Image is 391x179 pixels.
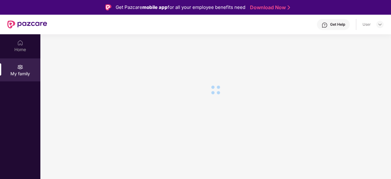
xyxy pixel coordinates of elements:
[105,4,111,10] img: Logo
[363,22,371,27] div: User
[288,4,290,11] img: Stroke
[378,22,382,27] img: svg+xml;base64,PHN2ZyBpZD0iRHJvcGRvd24tMzJ4MzIiIHhtbG5zPSJodHRwOi8vd3d3LnczLm9yZy8yMDAwL3N2ZyIgd2...
[142,4,168,10] strong: mobile app
[330,22,345,27] div: Get Help
[250,4,288,11] a: Download Now
[17,40,23,46] img: svg+xml;base64,PHN2ZyBpZD0iSG9tZSIgeG1sbnM9Imh0dHA6Ly93d3cudzMub3JnLzIwMDAvc3ZnIiB3aWR0aD0iMjAiIG...
[322,22,328,28] img: svg+xml;base64,PHN2ZyBpZD0iSGVscC0zMngzMiIgeG1sbnM9Imh0dHA6Ly93d3cudzMub3JnLzIwMDAvc3ZnIiB3aWR0aD...
[17,64,23,70] img: svg+xml;base64,PHN2ZyB3aWR0aD0iMjAiIGhlaWdodD0iMjAiIHZpZXdCb3g9IjAgMCAyMCAyMCIgZmlsbD0ibm9uZSIgeG...
[7,21,47,28] img: New Pazcare Logo
[116,4,245,11] div: Get Pazcare for all your employee benefits need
